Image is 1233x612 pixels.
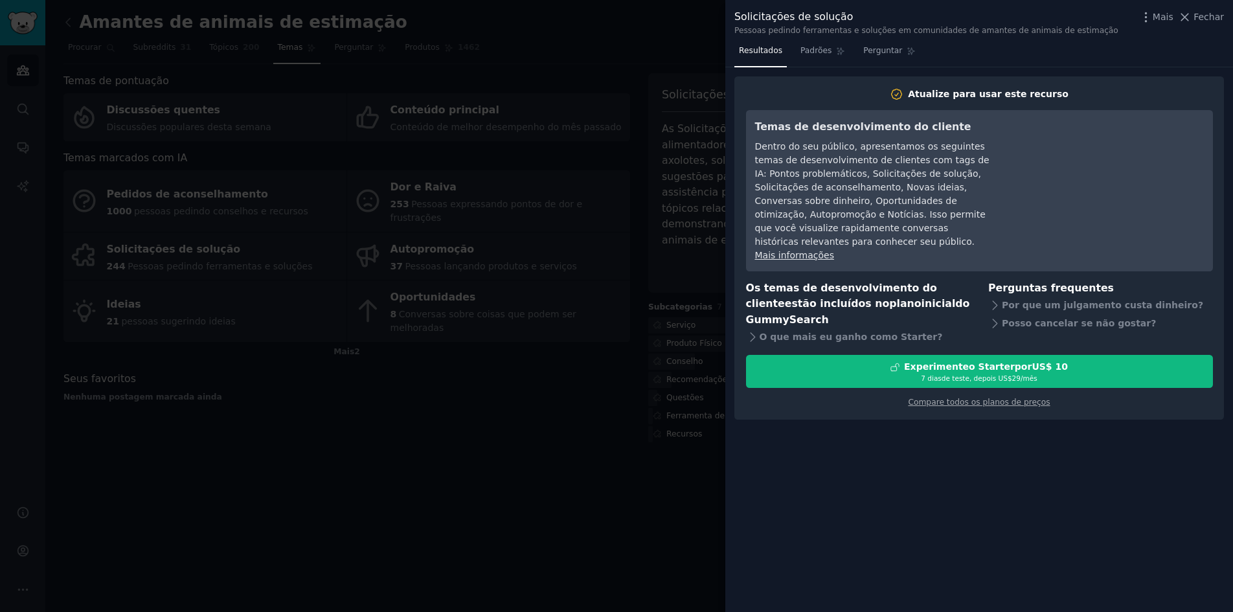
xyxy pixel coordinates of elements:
font: Experimente [904,361,969,372]
font: 29 [1012,374,1021,382]
font: Atualize para usar este recurso [908,89,1069,99]
font: do GummySearch [746,297,970,326]
font: plano [889,297,921,310]
font: Pessoas pedindo ferramentas e soluções em comunidades de amantes de animais de estimação [734,26,1118,35]
a: Perguntar [859,41,920,67]
font: Por que um julgamento custa dinheiro? [1002,300,1203,310]
a: Compare todos os planos de preços [908,398,1050,407]
font: o Starter [969,361,1015,372]
font: por [1015,361,1032,372]
font: Dentro do seu público, apresentamos os seguintes temas de desenvolvimento de clientes com tags de... [755,141,990,247]
button: Fechar [1178,10,1224,24]
font: Padrões [800,46,831,55]
font: US$ 10 [1032,361,1068,372]
font: Perguntas frequentes [988,282,1114,294]
font: de teste, depois US$ [942,374,1012,382]
font: Posso cancelar se não gostar? [1002,318,1156,328]
font: Temas de desenvolvimento do cliente [755,120,971,133]
font: O que mais eu ganho com [760,332,892,342]
font: o Starter [891,332,937,342]
a: Padrões [796,41,850,67]
font: 7 dias [921,374,942,382]
button: Mais [1139,10,1173,24]
a: Mais informações [755,250,834,260]
iframe: Reprodutor de vídeo do YouTube [1010,119,1204,216]
font: Os temas de desenvolvimento do cliente [746,282,937,310]
font: inicial [922,297,956,310]
font: Mais [1153,12,1173,22]
font: /mês [1021,374,1037,382]
font: Resultados [739,46,782,55]
a: Resultados [734,41,787,67]
button: Experimenteo StarterporUS$ 107 diasde teste, depois US$29/mês [746,355,1213,388]
font: Fechar [1193,12,1224,22]
font: Perguntar [863,46,902,55]
font: Solicitações de solução [734,10,853,23]
font: estão incluídos no [785,297,889,310]
font: ? [937,332,942,342]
